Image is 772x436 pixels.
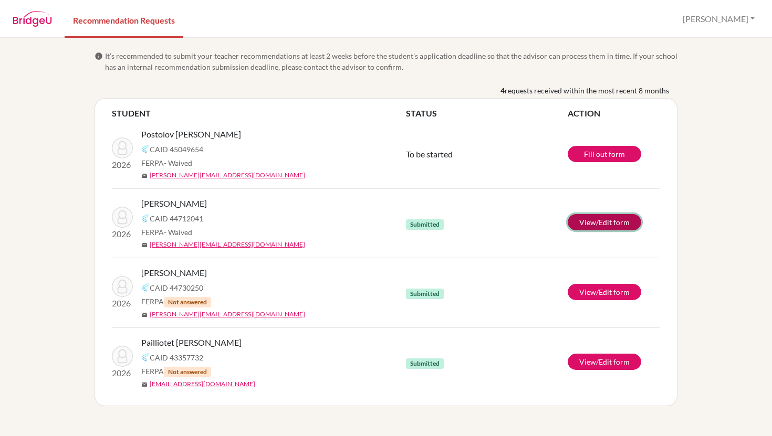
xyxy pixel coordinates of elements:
[164,228,192,237] span: - Waived
[150,144,203,155] span: CAID 45049654
[500,85,505,96] b: 4
[141,214,150,222] img: Common App logo
[406,107,568,120] th: STATUS
[568,354,641,370] a: View/Edit form
[95,52,103,60] span: info
[164,297,211,307] span: Not answered
[141,197,207,210] span: [PERSON_NAME]
[112,228,133,240] p: 2026
[141,336,242,349] span: Pailliotet [PERSON_NAME]
[568,146,641,162] a: Fill out form
[406,358,444,369] span: Submitted
[141,157,192,168] span: FERPA
[141,296,211,307] span: FERPA
[112,297,133,310] p: 2026
[150,379,255,389] a: [EMAIL_ADDRESS][DOMAIN_NAME]
[141,381,148,388] span: mail
[112,107,406,120] th: STUDENT
[141,283,150,292] img: Common App logo
[678,9,759,29] button: [PERSON_NAME]
[65,2,183,38] a: Recommendation Requests
[164,158,192,167] span: - Waived
[150,213,203,224] span: CAID 44712041
[112,276,133,297] img: Cappelletti, Valentina
[112,158,133,171] p: 2026
[150,171,305,180] a: [PERSON_NAME][EMAIL_ADDRESS][DOMAIN_NAME]
[150,240,305,249] a: [PERSON_NAME][EMAIL_ADDRESS][DOMAIN_NAME]
[105,50,677,72] span: It’s recommended to submit your teacher recommendations at least 2 weeks before the student’s app...
[13,11,52,27] img: BridgeU logo
[141,353,150,361] img: Common App logo
[406,289,444,299] span: Submitted
[141,312,148,318] span: mail
[406,149,453,159] span: To be started
[112,367,133,379] p: 2026
[112,207,133,228] img: Penón Gillen, Luisa
[141,227,192,238] span: FERPA
[150,352,203,363] span: CAID 43357732
[150,310,305,319] a: [PERSON_NAME][EMAIL_ADDRESS][DOMAIN_NAME]
[141,173,148,179] span: mail
[141,366,211,377] span: FERPA
[141,145,150,153] img: Common App logo
[568,284,641,300] a: View/Edit form
[568,107,660,120] th: ACTION
[141,128,241,141] span: Postolov [PERSON_NAME]
[568,214,641,230] a: View/Edit form
[505,85,669,96] span: requests received within the most recent 8 months
[141,267,207,279] span: [PERSON_NAME]
[406,219,444,230] span: Submitted
[150,282,203,293] span: CAID 44730250
[141,242,148,248] span: mail
[112,346,133,367] img: Pailliotet Oreamuno, Lara
[164,367,211,377] span: Not answered
[112,137,133,158] img: Postolov Gil, Felipe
